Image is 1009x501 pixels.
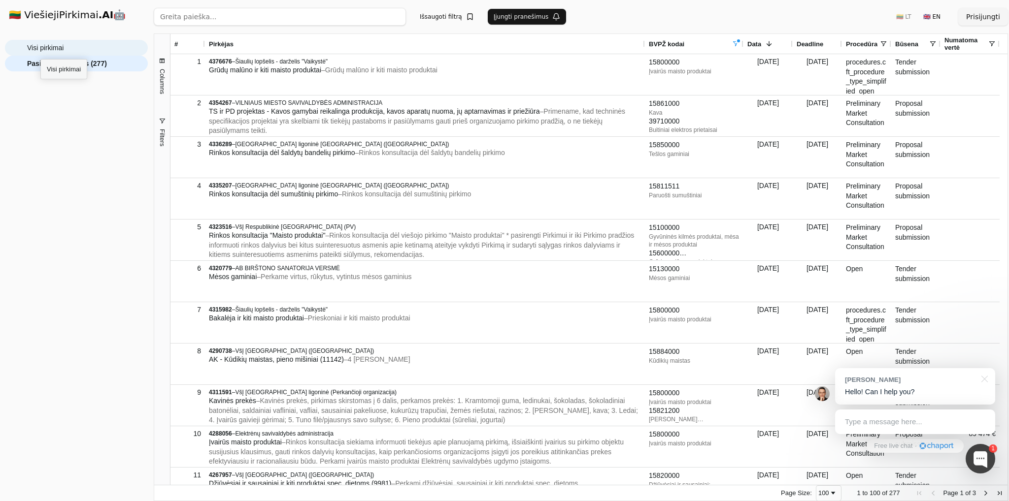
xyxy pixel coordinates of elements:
[649,117,740,126] div: 39710000
[845,387,985,397] p: Hello! Can I help you?
[649,191,740,199] div: Paruošti sumuštiniai
[209,231,325,239] span: Rinkos konsultacija "Maisto produktai"
[743,344,793,384] div: [DATE]
[649,406,740,416] div: 15821200
[27,56,107,71] span: Pasirinktinis filtras (277)
[209,107,625,134] span: – Primename, kad techninės specifikacijos projektai yra skelbiami tik tiekėjų pastaboms ir pasiūl...
[891,54,941,95] div: Tender submission
[209,40,234,48] span: Pirkėjas
[174,303,201,317] div: 7
[154,8,406,26] input: Greita paieška...
[842,95,891,136] div: Preliminary Market Consultation
[174,468,201,482] div: 11
[649,415,740,423] div: [PERSON_NAME]
[649,274,740,282] div: Mėsos gaminiai
[743,219,793,260] div: [DATE]
[743,302,793,343] div: [DATE]
[209,430,641,438] div: –
[891,178,941,219] div: Proposal submission
[649,99,740,109] div: 15861000
[174,55,201,69] div: 1
[649,347,740,357] div: 15884000
[321,66,437,74] span: – Grūdų malūno ir kiti maisto produktai
[391,479,578,487] span: – Perkami džiūvėsiai, sausainiai ir kiti produktai spec. dietoms
[209,355,344,363] span: AK - Kūdikių maistas, pieno mišiniai (11142)
[209,140,641,148] div: –
[895,40,918,48] span: Būsena
[815,386,830,401] img: Jonas
[209,231,634,258] span: – Rinkos konsultacija dėl viešojo pirkimo "Maisto produktai" * pasirengti Pirkimui ir iki Pirkimo...
[793,178,842,219] div: [DATE]
[943,489,958,497] span: Page
[99,9,114,21] strong: .AI
[996,489,1004,497] div: Last Page
[649,264,740,274] div: 15130000
[414,9,480,25] button: Išsaugoti filtrą
[649,306,740,315] div: 15800000
[209,182,641,189] div: –
[793,344,842,384] div: [DATE]
[649,126,740,134] div: Buitiniai elektros prietaisai
[209,347,232,354] span: 4290738
[891,95,941,136] div: Proposal submission
[793,385,842,426] div: [DATE]
[793,426,842,467] div: [DATE]
[649,140,740,150] div: 15850000
[174,220,201,234] div: 5
[649,315,740,323] div: Įvairūs maisto produktai
[209,223,641,231] div: –
[209,265,232,272] span: 4320779
[209,58,641,65] div: –
[982,489,990,497] div: Next Page
[842,302,891,343] div: procedures.cft_procedure_type_simplified_open
[649,430,740,439] div: 15800000
[649,439,740,447] div: Įvairūs maisto produktai
[174,427,201,441] div: 10
[743,95,793,136] div: [DATE]
[209,438,282,446] span: Įvairūs maisto produktai
[27,40,64,55] span: Visi pirkimai
[304,314,410,322] span: – Prieskoniai ir kiti maisto produktai
[649,223,740,233] div: 15100000
[889,489,900,497] span: 277
[209,388,641,396] div: –
[209,273,257,281] span: Mėsos gaminiai
[158,69,166,94] span: Columns
[743,137,793,178] div: [DATE]
[209,471,232,478] span: 4267957
[891,344,941,384] div: Tender submission
[649,258,740,266] div: Grūdų malūno produktai, krakmolas ir krakmolo gaminiai
[743,261,793,302] div: [DATE]
[235,99,382,106] span: VILNIAUS MIESTO SAVIVALDYBĖS ADMINISTRACIJA
[649,398,740,406] div: Įvairūs maisto produktai
[649,471,740,481] div: 15820000
[649,150,740,158] div: Tešlos gaminiai
[174,96,201,110] div: 2
[747,40,761,48] span: Data
[174,344,201,358] div: 8
[344,355,410,363] span: – 4 [PERSON_NAME]
[209,479,391,487] span: Džiūvėsiai ir sausainiai ir kiti produktai spec. dietoms (9981)
[209,149,355,157] span: Rinkos konsultacija dėl šaldytų bandelių pirkimo
[743,426,793,467] div: [DATE]
[793,137,842,178] div: [DATE]
[174,40,178,48] span: #
[989,444,997,453] div: 1
[842,54,891,95] div: procedures.cft_procedure_type_simplified_open
[209,306,232,313] span: 4315982
[891,302,941,343] div: Tender submission
[870,489,880,497] span: 100
[857,489,861,497] span: 1
[235,306,328,313] span: Šiaulių lopšelis - darželis "Vaikystė"
[649,388,740,398] div: 15800000
[793,219,842,260] div: [DATE]
[209,314,304,322] span: Bakalėja ir kiti maisto produktai
[209,264,641,272] div: –
[209,190,338,198] span: Rinkos konsultacija dėl sumuštinių pirkimo
[845,375,975,384] div: [PERSON_NAME]
[816,485,841,501] div: Page Size
[158,129,166,146] span: Filters
[209,99,232,106] span: 4354267
[842,344,891,384] div: Open
[917,9,946,25] button: 🇬🇧 EN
